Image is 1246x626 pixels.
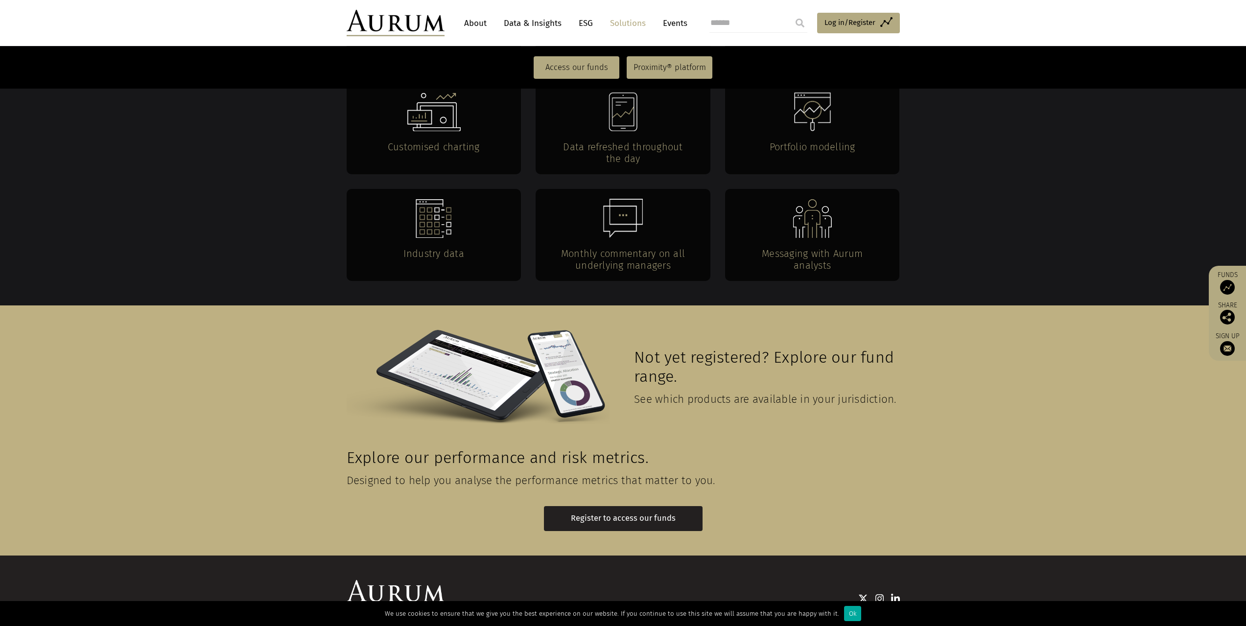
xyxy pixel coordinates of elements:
img: Aurum [347,10,445,36]
input: Submit [790,13,810,33]
span: Not yet registered? Explore our fund range. [634,348,894,386]
a: Log in/Register [817,13,900,33]
a: Funds [1214,271,1241,295]
a: Register to access our funds [544,506,703,531]
a: Solutions [605,14,651,32]
img: Share this post [1220,310,1235,325]
span: Explore our performance and risk metrics. [347,448,649,467]
img: Linkedin icon [891,594,900,603]
h4: Messaging with Aurum analysts [745,248,880,271]
h4: Monthly commentary on all underlying managers [555,248,691,271]
h4: Industry data [366,248,502,259]
a: Data & Insights [499,14,566,32]
a: Events [658,14,687,32]
a: ESG [574,14,598,32]
div: Share [1214,302,1241,325]
h4: Customised charting [366,141,502,153]
img: Instagram icon [875,594,884,603]
span: Log in/Register [824,17,875,28]
img: Aurum Logo [347,580,445,606]
h4: Data refreshed throughout the day [555,141,691,164]
h4: Portfolio modelling [745,141,880,153]
a: About [459,14,492,32]
div: Ok [844,606,861,621]
img: Twitter icon [858,594,868,603]
span: See which products are available in your jurisdiction. [634,393,896,406]
a: Sign up [1214,332,1241,356]
img: Sign up to our newsletter [1220,341,1235,356]
span: Designed to help you analyse the performance metrics that matter to you. [347,474,715,487]
a: Access our funds [534,56,619,79]
a: Proximity® platform [627,56,712,79]
img: Access Funds [1220,280,1235,295]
